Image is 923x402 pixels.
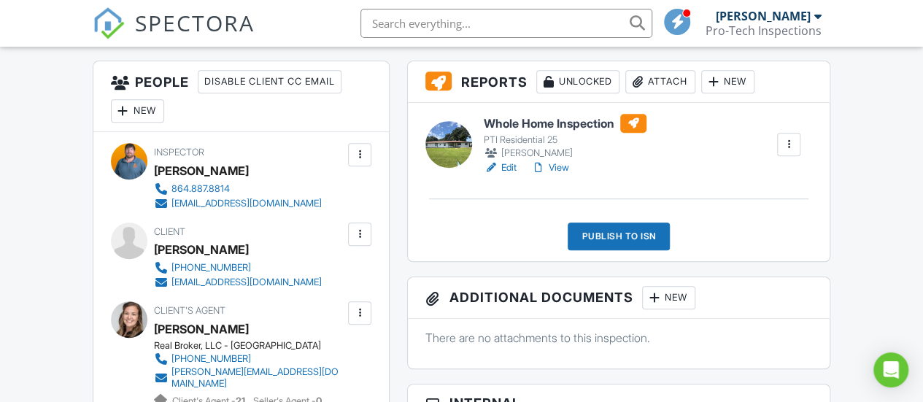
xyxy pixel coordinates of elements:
div: New [111,99,164,123]
a: Edit [484,161,517,175]
a: [PHONE_NUMBER] [154,260,322,275]
div: Attach [625,70,695,93]
div: Disable Client CC Email [198,70,341,93]
div: Open Intercom Messenger [873,352,908,387]
p: There are no attachments to this inspection. [425,330,812,346]
a: [EMAIL_ADDRESS][DOMAIN_NAME] [154,275,322,290]
span: Client [154,226,185,237]
div: [EMAIL_ADDRESS][DOMAIN_NAME] [171,277,322,288]
div: New [642,286,695,309]
a: [PHONE_NUMBER] [154,352,345,366]
div: [PERSON_NAME] [154,160,249,182]
a: 864.887.8814 [154,182,322,196]
div: 864.887.8814 [171,183,230,195]
div: Unlocked [536,70,619,93]
input: Search everything... [360,9,652,38]
div: PTI Residential 25 [484,134,646,146]
a: View [531,161,569,175]
h6: Whole Home Inspection [484,114,646,133]
span: Client's Agent [154,305,225,316]
span: SPECTORA [135,7,255,38]
div: [PERSON_NAME] [716,9,811,23]
a: [PERSON_NAME][EMAIL_ADDRESS][DOMAIN_NAME] [154,366,345,390]
div: New [701,70,754,93]
h3: Reports [408,61,830,103]
img: The Best Home Inspection Software - Spectora [93,7,125,39]
div: Real Broker, LLC - [GEOGRAPHIC_DATA] [154,340,357,352]
div: [PERSON_NAME] [484,146,646,161]
div: [PERSON_NAME] [154,318,249,340]
div: [PERSON_NAME][EMAIL_ADDRESS][DOMAIN_NAME] [171,366,345,390]
div: [PERSON_NAME] [154,239,249,260]
a: Whole Home Inspection PTI Residential 25 [PERSON_NAME] [484,114,646,161]
a: SPECTORA [93,20,255,50]
div: [PHONE_NUMBER] [171,353,251,365]
div: [PHONE_NUMBER] [171,262,251,274]
h3: People [93,61,390,132]
div: Pro-Tech Inspections [706,23,822,38]
span: Inspector [154,147,204,158]
div: Publish to ISN [568,223,670,250]
div: [EMAIL_ADDRESS][DOMAIN_NAME] [171,198,322,209]
a: [EMAIL_ADDRESS][DOMAIN_NAME] [154,196,322,211]
h3: Additional Documents [408,277,830,319]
